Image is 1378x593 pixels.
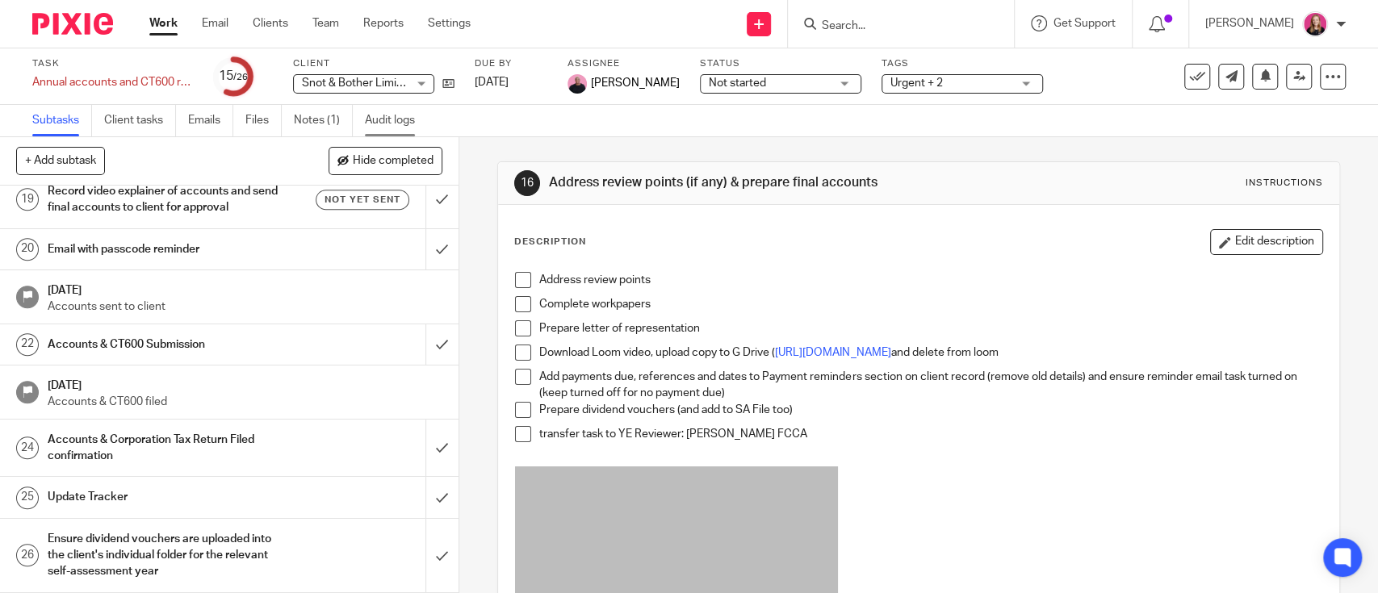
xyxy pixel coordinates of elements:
a: Audit logs [365,105,427,136]
img: Pixie [32,13,113,35]
div: 22 [16,333,39,356]
div: 24 [16,436,39,459]
img: Team%20headshots.png [1302,11,1328,37]
p: Address review points [539,272,1321,288]
div: 26 [16,544,39,566]
h1: Email with passcode reminder [48,237,289,261]
label: Task [32,57,194,70]
a: Reports [363,15,404,31]
button: Edit description [1210,229,1323,255]
span: Urgent + 2 [890,77,943,89]
p: Add payments due, references and dates to Payment reminders section on client record (remove old ... [539,369,1321,402]
h1: Accounts & CT600 Submission [48,332,289,357]
div: 20 [16,238,39,261]
input: Search [820,19,965,34]
a: Emails [188,105,233,136]
label: Assignee [568,57,680,70]
h1: Record video explainer of accounts and send final accounts to client for approval [48,179,289,220]
span: [PERSON_NAME] [591,75,680,91]
a: Client tasks [104,105,176,136]
label: Due by [475,57,547,70]
span: Get Support [1053,18,1116,29]
div: 25 [16,487,39,509]
button: Hide completed [329,147,442,174]
h1: Update Tracker [48,485,289,509]
span: Not started [709,77,766,89]
a: Team [312,15,339,31]
span: Hide completed [353,155,434,168]
h1: Ensure dividend vouchers are uploaded into the client's individual folder for the relevant self-a... [48,527,289,584]
p: Accounts sent to client [48,299,442,315]
h1: Address review points (if any) & prepare final accounts [549,174,953,191]
h1: Accounts & Corporation Tax Return Filed confirmation [48,428,289,469]
label: Client [293,57,454,70]
label: Status [700,57,861,70]
div: 16 [514,170,540,196]
button: + Add subtask [16,147,105,174]
p: Description [514,236,586,248]
a: Work [149,15,178,31]
p: [PERSON_NAME] [1205,15,1294,31]
a: Files [245,105,282,136]
p: Complete workpapers [539,296,1321,312]
a: [URL][DOMAIN_NAME] [775,347,890,358]
p: Download Loom video, upload copy to G Drive ( and delete from loom [539,345,1321,361]
p: Accounts & CT600 filed [48,394,442,410]
span: Snot & Bother Limited [302,77,413,89]
span: Not yet sent [325,193,400,207]
a: Clients [253,15,288,31]
label: Tags [882,57,1043,70]
img: Bio%20-%20Kemi%20.png [568,74,587,94]
div: 15 [219,67,248,86]
h1: [DATE] [48,278,442,299]
p: Prepare letter of representation [539,320,1321,336]
a: Subtasks [32,105,92,136]
a: Email [202,15,228,31]
p: transfer task to YE Reviewer: [PERSON_NAME] FCCA [539,426,1321,442]
p: Prepare dividend vouchers (and add to SA File too) [539,402,1321,418]
a: Notes (1) [294,105,353,136]
div: Instructions [1246,177,1323,190]
small: /26 [233,73,248,81]
div: 19 [16,188,39,211]
h1: [DATE] [48,374,442,394]
span: [DATE] [475,77,509,88]
div: Annual accounts and CT600 return [32,74,194,90]
a: Settings [428,15,471,31]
